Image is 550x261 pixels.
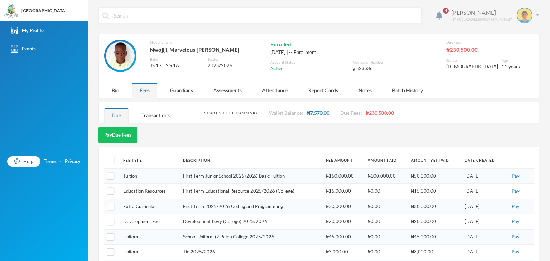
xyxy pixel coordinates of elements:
[446,63,498,70] div: [DEMOGRAPHIC_DATA]
[120,168,179,184] td: Tuition
[385,83,430,98] div: Batch History
[120,214,179,230] td: Development Fee
[269,110,303,116] span: Wallet Balance:
[353,60,431,65] div: Admission Number
[21,8,67,14] div: [GEOGRAPHIC_DATA]
[517,8,532,23] img: STUDENT
[510,172,522,180] button: Pay
[407,184,461,199] td: ₦15,000.00
[510,218,522,226] button: Pay
[120,199,179,214] td: Extra Curricular
[353,65,431,72] div: glh23e36
[7,156,40,167] a: Help
[179,245,322,260] td: Tie 2025/2026
[208,62,256,69] div: 2025/2026
[150,40,256,45] div: Student name
[364,152,407,168] th: Amount Paid
[340,110,362,116] span: Due Fees:
[113,8,418,24] input: Search
[446,58,498,63] div: Gender
[446,40,523,45] div: Due Fees
[461,184,506,199] td: [DATE]
[270,60,349,65] div: Account Status
[60,158,62,165] div: ·
[104,83,127,98] div: Bio
[443,8,449,14] span: 4
[150,62,202,69] div: JS 1 - J S S 1A
[120,152,179,168] th: Fee Type
[322,152,365,168] th: Fee Amount
[364,229,407,245] td: ₦0.00
[120,245,179,260] td: Uniform
[4,4,18,18] img: logo
[132,83,157,98] div: Fees
[270,49,431,56] div: [DATE] | -- Enrollment
[364,214,407,230] td: ₦0.00
[407,199,461,214] td: ₦30,000.00
[451,8,511,17] div: [PERSON_NAME]
[461,229,506,245] td: [DATE]
[179,214,322,230] td: Development Levy (College) 2025/2026
[102,13,109,19] img: search
[407,214,461,230] td: ₦20,000.00
[407,168,461,184] td: ₦50,000.00
[255,83,295,98] div: Attendance
[322,229,365,245] td: ₦45,000.00
[364,168,407,184] td: ₦100,000.00
[150,45,256,54] div: Nwojiji, Marvelous [PERSON_NAME]
[270,40,291,49] span: Enrolled
[510,203,522,211] button: Pay
[150,57,202,62] div: Batch
[510,233,522,241] button: Pay
[104,108,129,123] div: Due
[351,83,379,98] div: Notes
[120,184,179,199] td: Education Resources
[307,110,329,116] span: ₦7,570.00
[407,229,461,245] td: ₦45,000.00
[461,152,506,168] th: Date Created
[461,168,506,184] td: [DATE]
[322,214,365,230] td: ₦20,000.00
[179,199,322,214] td: First Term 2025/2026 Coding and Programming
[44,158,57,165] a: Terms
[134,108,177,123] div: Transactions
[11,45,36,53] div: Events
[11,27,44,34] div: My Profile
[208,57,256,62] div: Session
[322,245,365,260] td: ₦3,000.00
[65,158,81,165] a: Privacy
[179,152,322,168] th: Description
[364,245,407,260] td: ₦0.00
[301,83,346,98] div: Report Cards
[163,83,201,98] div: Guardians
[270,65,284,72] span: Active
[451,17,511,22] div: [EMAIL_ADDRESS][DOMAIN_NAME]
[461,199,506,214] td: [DATE]
[106,41,135,70] img: STUDENT
[179,168,322,184] td: First Term Junior School 2025/2026 Basic Tuition
[206,83,249,98] div: Assessments
[510,187,522,195] button: Pay
[407,245,461,260] td: ₦3,000.00
[461,214,506,230] td: [DATE]
[461,245,506,260] td: [DATE]
[98,127,137,143] button: PayDue Fees
[322,199,365,214] td: ₦30,000.00
[322,168,365,184] td: ₦150,000.00
[364,184,407,199] td: ₦0.00
[502,58,523,63] div: Age
[179,184,322,199] td: First Term Educational Resource 2025/2026 (College)
[407,152,461,168] th: Amount Yet Paid
[204,110,258,115] div: Student Fee Summary
[446,45,523,54] div: ₦230,500.00
[364,199,407,214] td: ₦0.00
[366,110,394,116] span: ₦230,500.00
[322,184,365,199] td: ₦15,000.00
[502,63,523,70] div: 11 years
[120,229,179,245] td: Uniform
[510,248,522,256] button: Pay
[179,229,322,245] td: School Uniform (2 Pairs) College 2025/2026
